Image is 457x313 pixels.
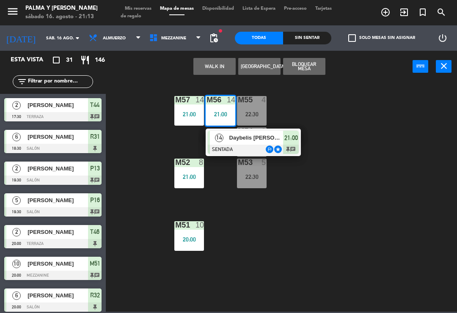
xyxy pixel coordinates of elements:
[206,111,235,117] div: 21:00
[28,291,88,300] span: [PERSON_NAME]
[199,159,204,166] div: 8
[237,174,267,180] div: 22:30
[193,58,236,75] button: WALK IN
[25,4,98,13] div: Palma y [PERSON_NAME]
[174,236,204,242] div: 20:00
[413,5,432,19] span: Reserva especial
[6,5,19,21] button: menu
[215,134,223,142] span: 14
[12,228,21,236] span: 2
[80,55,90,65] i: restaurant
[6,5,19,18] i: menu
[90,100,99,110] span: T44
[283,32,331,44] div: Sin sentar
[121,6,156,11] span: Mis reservas
[399,7,409,17] i: exit_to_app
[195,221,204,229] div: 10
[380,7,391,17] i: add_circle_outline
[66,55,73,65] span: 31
[95,55,105,65] span: 146
[436,60,451,73] button: close
[209,33,219,43] span: pending_actions
[348,34,356,42] span: check_box_outline_blank
[12,291,21,300] span: 6
[416,61,426,71] i: power_input
[174,111,204,117] div: 21:00
[413,60,428,73] button: power_input
[28,132,88,141] span: [PERSON_NAME]
[195,96,204,104] div: 14
[17,77,27,87] i: filter_list
[262,127,267,135] div: 2
[28,101,88,110] span: [PERSON_NAME]
[28,228,88,236] span: [PERSON_NAME]
[4,55,61,65] div: Esta vista
[28,196,88,205] span: [PERSON_NAME]
[218,28,223,33] span: fiber_manual_record
[12,133,21,141] span: 6
[238,58,281,75] button: [GEOGRAPHIC_DATA]
[90,227,99,237] span: T46
[238,6,280,11] span: Lista de Espera
[72,33,83,43] i: arrow_drop_down
[174,174,204,180] div: 21:00
[206,96,207,104] div: M56
[439,61,449,71] i: close
[237,111,267,117] div: 22:30
[280,6,311,11] span: Pre-acceso
[12,165,21,173] span: 2
[90,290,100,300] span: R32
[161,36,186,41] span: Mezzanine
[227,96,235,104] div: 14
[198,6,238,11] span: Disponibilidad
[90,258,100,269] span: M51
[90,132,100,142] span: R31
[376,5,395,19] span: RESERVAR MESA
[28,164,88,173] span: [PERSON_NAME]
[436,7,446,17] i: search
[12,196,21,205] span: 5
[235,32,283,44] div: Todas
[262,96,267,104] div: 4
[229,133,284,142] span: Daybelis [PERSON_NAME]
[284,133,298,143] span: 21:00
[28,259,88,268] span: [PERSON_NAME]
[348,34,415,42] label: Solo mesas sin asignar
[12,260,21,268] span: 10
[438,33,448,43] i: power_settings_new
[156,6,198,11] span: Mapa de mesas
[90,163,100,173] span: P13
[395,5,413,19] span: WALK IN
[103,36,126,41] span: Almuerzo
[418,7,428,17] i: turned_in_not
[51,55,61,65] i: crop_square
[283,58,325,75] button: Bloquear Mesa
[25,13,98,21] div: sábado 16. agosto - 21:13
[12,101,21,110] span: 2
[27,77,93,86] input: Filtrar por nombre...
[262,159,267,166] div: 5
[90,195,100,205] span: P16
[432,5,451,19] span: BUSCAR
